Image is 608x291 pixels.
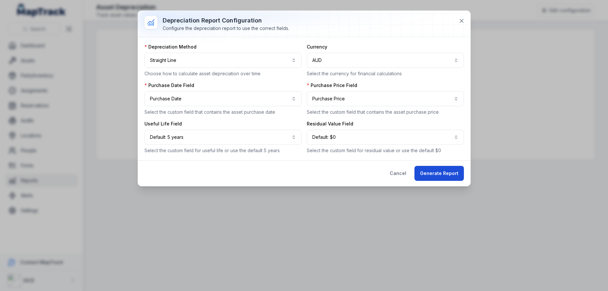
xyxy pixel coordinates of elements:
label: Depreciation Method [144,44,196,50]
button: Straight Line [144,53,302,68]
h3: Depreciation Report Configuration [163,16,289,25]
p: Choose how to calculate asset depreciation over time [144,70,302,77]
label: Residual Value Field [307,121,353,127]
button: Purchase Date [144,91,302,106]
p: Select the custom field for useful life or use the default 5 years [144,147,302,154]
label: Useful Life Field [144,121,182,127]
button: Purchase Price [307,91,464,106]
p: Select the currency for financial calculations [307,70,464,77]
p: Select the custom field that contains the asset purchase price [307,109,464,115]
p: Select the custom field for residual value or use the default $0 [307,147,464,154]
button: Default: $0 [307,130,464,145]
button: AUD [307,53,464,68]
button: Default: 5 years [144,130,302,145]
button: Cancel [384,166,412,181]
button: Generate Report [414,166,464,181]
p: Select the custom field that contains the asset purchase date [144,109,302,115]
div: Configure the depreciation report to use the correct fields. [163,25,289,32]
label: Purchase Price Field [307,82,357,89]
label: Purchase Date Field [144,82,194,89]
label: Currency [307,44,327,50]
